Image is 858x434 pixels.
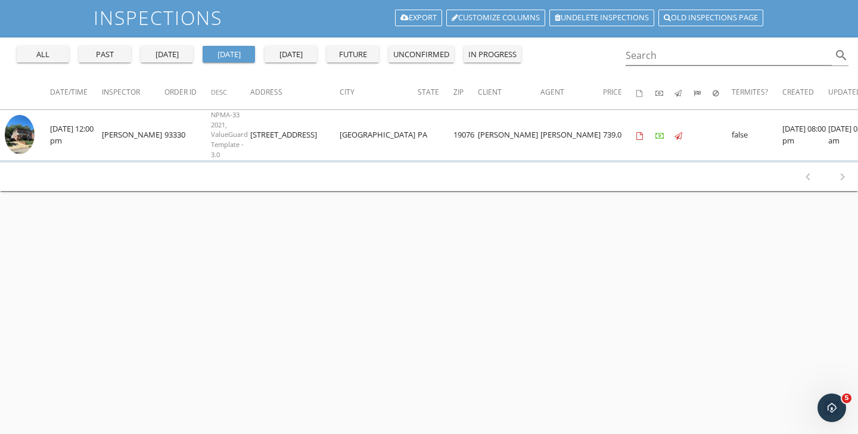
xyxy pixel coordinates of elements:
[834,48,848,63] i: search
[388,46,454,63] button: unconfirmed
[817,394,846,422] iframe: Intercom live chat
[17,46,69,63] button: all
[21,49,64,61] div: all
[540,110,603,160] td: [PERSON_NAME]
[418,87,439,97] span: State
[393,49,449,61] div: unconfirmed
[842,394,851,403] span: 5
[478,76,540,109] th: Client: Not sorted.
[478,110,540,160] td: [PERSON_NAME]
[453,87,464,97] span: Zip
[732,110,782,160] td: false
[395,10,442,26] a: Export
[636,76,655,109] th: Agreements signed: Not sorted.
[102,87,140,97] span: Inspector
[674,76,694,109] th: Published: Not sorted.
[79,46,131,63] button: past
[418,76,453,109] th: State: Not sorted.
[340,87,355,97] span: City
[782,76,828,109] th: Created: Not sorted.
[453,110,478,160] td: 19076
[713,76,732,109] th: Canceled: Not sorted.
[269,49,312,61] div: [DATE]
[83,49,126,61] div: past
[102,76,164,109] th: Inspector: Not sorted.
[549,10,654,26] a: Undelete inspections
[141,46,193,63] button: [DATE]
[250,76,340,109] th: Address: Not sorted.
[655,76,674,109] th: Paid: Not sorted.
[782,87,814,97] span: Created
[418,110,453,160] td: PA
[478,87,502,97] span: Client
[340,110,418,160] td: [GEOGRAPHIC_DATA]
[732,76,782,109] th: Termites?: Not sorted.
[211,88,227,96] span: Desc
[331,49,374,61] div: future
[468,49,517,61] div: in progress
[164,87,197,97] span: Order ID
[145,49,188,61] div: [DATE]
[540,87,564,97] span: Agent
[207,49,250,61] div: [DATE]
[50,110,102,160] td: [DATE] 12:00 pm
[250,87,282,97] span: Address
[626,46,832,65] input: Search
[50,76,102,109] th: Date/Time: Not sorted.
[102,110,164,160] td: [PERSON_NAME]
[446,10,545,26] a: Customize Columns
[658,10,763,26] a: Old inspections page
[164,110,211,160] td: 93330
[211,110,248,159] span: NPMA-33 2021, ValueGuard Template - 3.0
[603,110,636,160] td: 739.0
[203,46,255,63] button: [DATE]
[732,87,768,97] span: Termites?
[464,46,521,63] button: in progress
[327,46,379,63] button: future
[694,76,713,109] th: Submitted: Not sorted.
[50,87,88,97] span: Date/Time
[540,76,603,109] th: Agent: Not sorted.
[340,76,418,109] th: City: Not sorted.
[453,76,478,109] th: Zip: Not sorted.
[782,110,828,160] td: [DATE] 08:00 pm
[5,115,35,155] img: 9545977%2Freports%2Fdbf03aa0-efe5-4560-9684-542b715d3d49%2Fcover_photos%2F5B8C5Abv4rUfq86RETQ1%2F...
[603,76,636,109] th: Price: Not sorted.
[603,87,622,97] span: Price
[164,76,211,109] th: Order ID: Not sorted.
[250,110,340,160] td: [STREET_ADDRESS]
[94,7,764,28] h1: Inspections
[265,46,317,63] button: [DATE]
[211,76,250,109] th: Desc: Not sorted.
